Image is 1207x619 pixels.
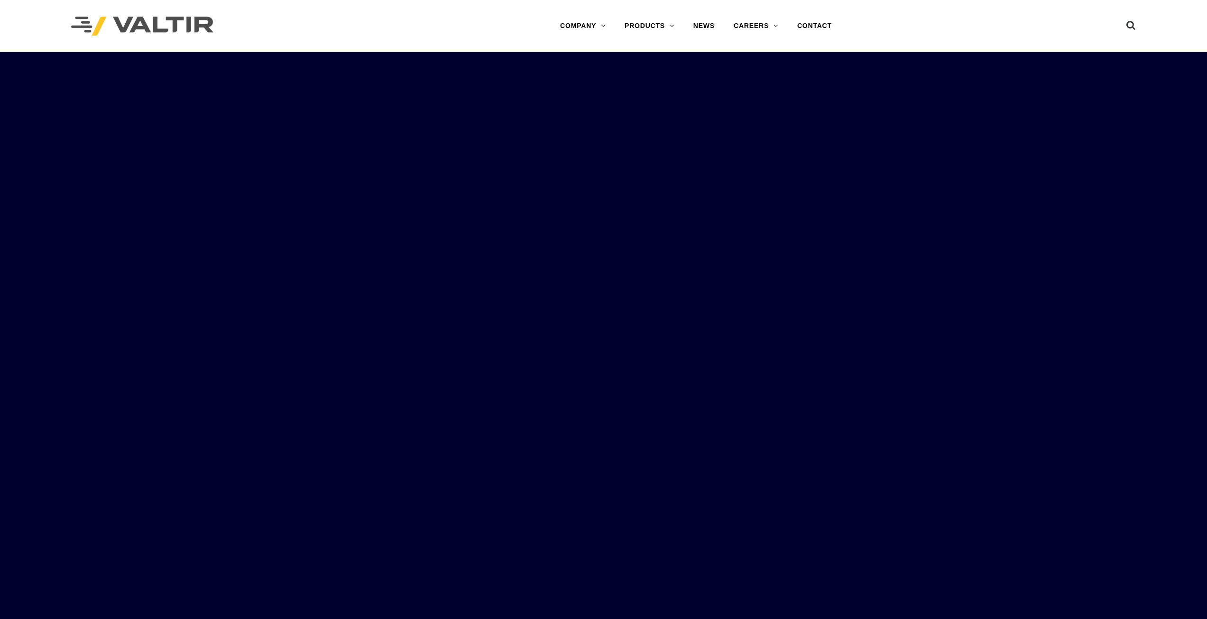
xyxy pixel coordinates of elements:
a: NEWS [684,17,724,36]
a: CONTACT [788,17,841,36]
a: PRODUCTS [615,17,684,36]
a: COMPANY [551,17,615,36]
img: Valtir [71,17,213,36]
a: CAREERS [724,17,788,36]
